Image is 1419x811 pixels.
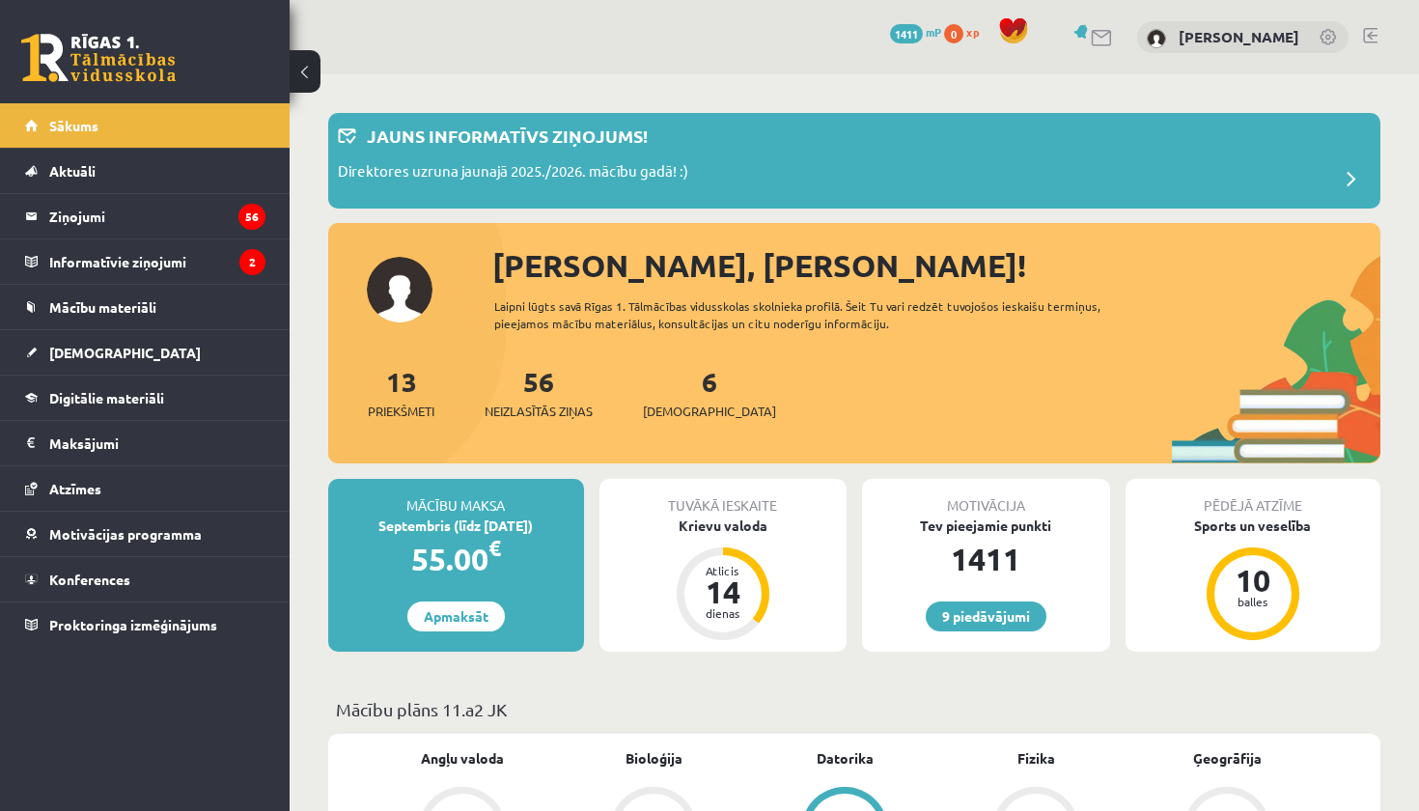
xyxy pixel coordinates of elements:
[599,516,848,536] div: Krievu valoda
[25,466,265,511] a: Atzīmes
[1126,479,1381,516] div: Pēdējā atzīme
[49,117,98,134] span: Sākums
[643,402,776,421] span: [DEMOGRAPHIC_DATA]
[49,239,265,284] legend: Informatīvie ziņojumi
[694,576,752,607] div: 14
[694,565,752,576] div: Atlicis
[49,525,202,543] span: Motivācijas programma
[1126,516,1381,536] div: Sports un veselība
[407,601,505,631] a: Apmaksāt
[599,516,848,643] a: Krievu valoda Atlicis 14 dienas
[25,285,265,329] a: Mācību materiāli
[25,194,265,238] a: Ziņojumi56
[49,571,130,588] span: Konferences
[25,602,265,647] a: Proktoringa izmēģinājums
[238,204,265,230] i: 56
[862,479,1110,516] div: Motivācija
[862,516,1110,536] div: Tev pieejamie punkti
[694,607,752,619] div: dienas
[368,364,434,421] a: 13Priekšmeti
[626,748,682,769] a: Bioloģija
[926,24,941,40] span: mP
[485,364,593,421] a: 56Neizlasītās ziņas
[239,249,265,275] i: 2
[25,557,265,601] a: Konferences
[338,160,688,187] p: Direktores uzruna jaunajā 2025./2026. mācību gadā! :)
[49,421,265,465] legend: Maksājumi
[485,402,593,421] span: Neizlasītās ziņas
[643,364,776,421] a: 6[DEMOGRAPHIC_DATA]
[25,421,265,465] a: Maksājumi
[599,479,848,516] div: Tuvākā ieskaite
[367,123,648,149] p: Jauns informatīvs ziņojums!
[862,536,1110,582] div: 1411
[25,330,265,375] a: [DEMOGRAPHIC_DATA]
[328,516,584,536] div: Septembris (līdz [DATE])
[1017,748,1055,769] a: Fizika
[1147,29,1166,48] img: Viktorija Vargušenko
[421,748,504,769] a: Angļu valoda
[1224,596,1282,607] div: balles
[1126,516,1381,643] a: Sports un veselība 10 balles
[492,242,1380,289] div: [PERSON_NAME], [PERSON_NAME]!
[49,480,101,497] span: Atzīmes
[49,389,164,406] span: Digitālie materiāli
[368,402,434,421] span: Priekšmeti
[25,376,265,420] a: Digitālie materiāli
[49,162,96,180] span: Aktuāli
[1224,565,1282,596] div: 10
[890,24,923,43] span: 1411
[49,194,265,238] legend: Ziņojumi
[494,297,1126,332] div: Laipni lūgts savā Rīgas 1. Tālmācības vidusskolas skolnieka profilā. Šeit Tu vari redzēt tuvojošo...
[328,479,584,516] div: Mācību maksa
[49,344,201,361] span: [DEMOGRAPHIC_DATA]
[21,34,176,82] a: Rīgas 1. Tālmācības vidusskola
[944,24,963,43] span: 0
[817,748,874,769] a: Datorika
[25,103,265,148] a: Sākums
[336,696,1373,722] p: Mācību plāns 11.a2 JK
[25,239,265,284] a: Informatīvie ziņojumi2
[1193,748,1262,769] a: Ģeogrāfija
[890,24,941,40] a: 1411 mP
[966,24,979,40] span: xp
[1179,27,1299,46] a: [PERSON_NAME]
[944,24,988,40] a: 0 xp
[488,534,501,562] span: €
[328,536,584,582] div: 55.00
[49,616,217,633] span: Proktoringa izmēģinājums
[926,601,1046,631] a: 9 piedāvājumi
[25,149,265,193] a: Aktuāli
[25,512,265,556] a: Motivācijas programma
[49,298,156,316] span: Mācību materiāli
[338,123,1371,199] a: Jauns informatīvs ziņojums! Direktores uzruna jaunajā 2025./2026. mācību gadā! :)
